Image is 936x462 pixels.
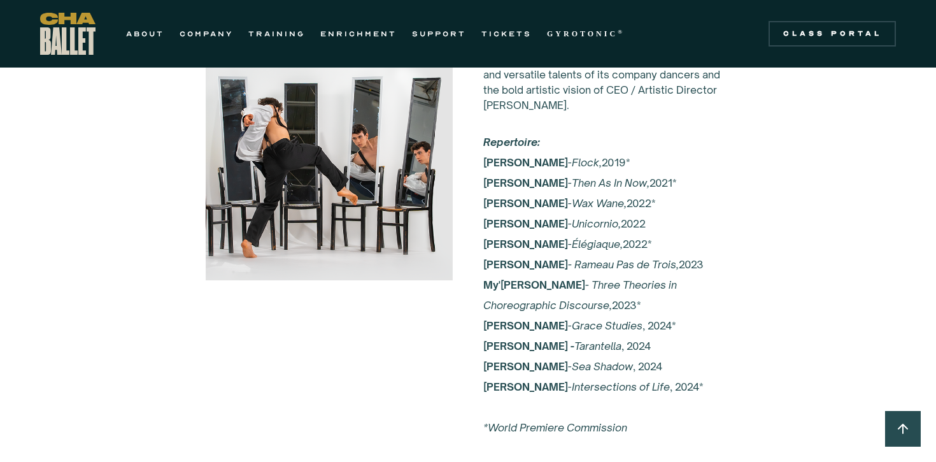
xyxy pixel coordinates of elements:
[618,29,625,35] sup: ®
[483,278,585,291] strong: My'[PERSON_NAME]
[547,26,625,41] a: GYROTONIC®
[180,26,233,41] a: COMPANY
[572,238,623,250] em: Élégiaque,
[483,319,568,332] strong: [PERSON_NAME]
[126,26,164,41] a: ABOUT
[483,197,568,210] strong: [PERSON_NAME]
[483,421,627,434] em: *World Premiere Commission
[572,360,633,373] em: Sea Shadow
[574,340,621,352] em: Tarantella
[572,156,602,169] em: Flock,
[483,380,568,393] strong: [PERSON_NAME]
[412,26,466,41] a: SUPPORT
[483,258,568,271] strong: [PERSON_NAME]
[776,29,888,39] div: Class Portal
[40,13,96,55] a: home
[483,136,568,169] strong: [PERSON_NAME]
[483,360,568,373] strong: [PERSON_NAME]
[572,380,670,393] em: Intersections of Life
[483,132,730,438] p: - 2019* - 2021* - 2022* - 2022 - 2022* ‍ 2023 ‍ 2023* ‍ - , 2024* , 2024 - , 2024 - , 2024*
[568,258,679,271] em: - Rameau Pas de Trois,
[547,29,618,38] strong: GYROTONIC
[320,26,397,41] a: ENRICHMENT
[483,217,568,230] strong: [PERSON_NAME]
[483,177,568,189] strong: [PERSON_NAME]
[572,197,627,210] em: Wax Wane,
[483,136,540,148] em: Repertoire:
[248,26,305,41] a: TRAINING
[572,177,649,189] em: Then As In Now,
[572,319,642,332] em: Grace Studies
[483,340,574,352] strong: [PERSON_NAME] -
[769,21,896,47] a: Class Portal
[572,217,621,230] em: Unicornio,
[483,238,568,250] strong: [PERSON_NAME]
[481,26,532,41] a: TICKETS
